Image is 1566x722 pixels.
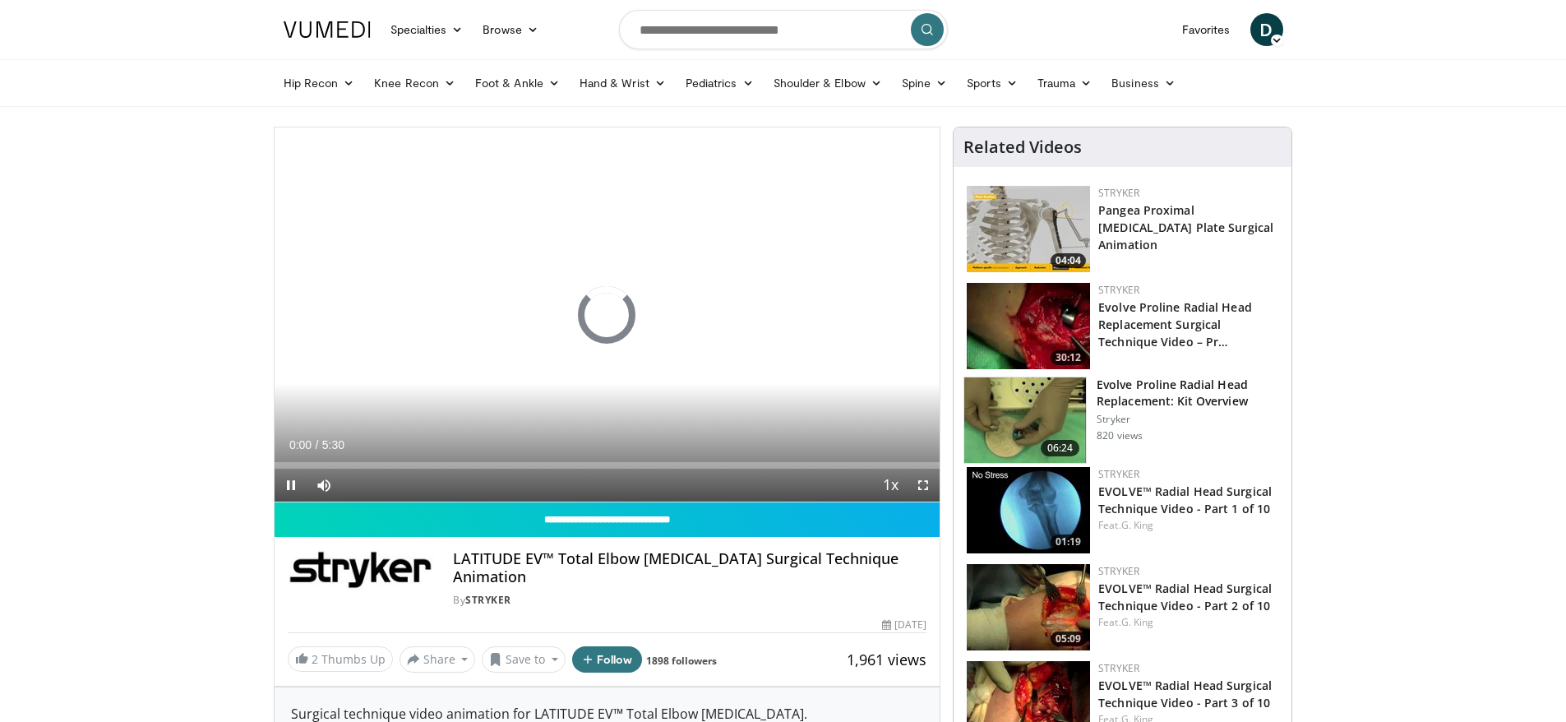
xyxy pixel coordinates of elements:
[465,67,570,100] a: Foot & Ankle
[570,67,676,100] a: Hand & Wrist
[307,469,340,502] button: Mute
[275,127,940,502] video-js: Video Player
[1051,535,1086,549] span: 01:19
[1098,581,1272,613] a: EVOLVE™ Radial Head Surgical Technique Video - Part 2 of 10
[874,469,907,502] button: Playback Rate
[1028,67,1102,100] a: Trauma
[453,550,926,585] h4: LATITUDE EV™ Total Elbow [MEDICAL_DATA] Surgical Technique Animation
[1098,299,1252,349] a: Evolve Proline Radial Head Replacement Surgical Technique Video – Pr…
[1121,518,1154,532] a: G. King
[907,469,940,502] button: Fullscreen
[400,646,476,673] button: Share
[1098,518,1278,533] div: Feat.
[1250,13,1283,46] a: D
[316,438,319,451] span: /
[381,13,473,46] a: Specialties
[1098,615,1278,630] div: Feat.
[465,593,511,607] a: Stryker
[967,283,1090,369] img: 2be6333d-7397-45af-9cf2-bc7eead733e6.150x105_q85_crop-smart_upscale.jpg
[274,67,365,100] a: Hip Recon
[1098,484,1272,516] a: EVOLVE™ Radial Head Surgical Technique Video - Part 1 of 10
[482,646,566,673] button: Save to
[364,67,465,100] a: Knee Recon
[967,283,1090,369] a: 30:12
[1097,429,1143,442] p: 820 views
[322,438,344,451] span: 5:30
[964,377,1086,463] img: 64cb395d-a0e2-4f85-9b10-a0afb4ea2778.150x105_q85_crop-smart_upscale.jpg
[646,654,717,668] a: 1898 followers
[1172,13,1240,46] a: Favorites
[473,13,548,46] a: Browse
[1051,632,1086,646] span: 05:09
[284,21,371,38] img: VuMedi Logo
[1102,67,1185,100] a: Business
[572,646,643,673] button: Follow
[312,651,318,667] span: 2
[764,67,892,100] a: Shoulder & Elbow
[1121,615,1154,629] a: G. King
[1097,413,1282,426] p: Stryker
[967,564,1090,650] a: 05:09
[963,377,1282,464] a: 06:24 Evolve Proline Radial Head Replacement: Kit Overview Stryker 820 views
[619,10,948,49] input: Search topics, interventions
[967,467,1090,553] a: 01:19
[957,67,1028,100] a: Sports
[847,650,926,669] span: 1,961 views
[1098,186,1139,200] a: Stryker
[288,550,434,590] img: Stryker
[676,67,764,100] a: Pediatrics
[967,467,1090,553] img: 324b8a51-90c8-465a-a736-865e2be6fd47.150x105_q85_crop-smart_upscale.jpg
[1097,377,1282,410] h3: Evolve Proline Radial Head Replacement: Kit Overview
[1098,678,1272,710] a: EVOLVE™ Radial Head Surgical Technique Video - Part 3 of 10
[967,186,1090,272] img: e62b31b1-b8dd-47e5-87b8-3ff1218e55fe.150x105_q85_crop-smart_upscale.jpg
[963,137,1082,157] h4: Related Videos
[275,469,307,502] button: Pause
[453,593,926,608] div: By
[288,646,393,672] a: 2 Thumbs Up
[882,618,926,632] div: [DATE]
[1051,350,1086,365] span: 30:12
[1098,202,1273,252] a: Pangea Proximal [MEDICAL_DATA] Plate Surgical Animation
[275,462,940,469] div: Progress Bar
[1098,564,1139,578] a: Stryker
[1098,467,1139,481] a: Stryker
[1051,253,1086,268] span: 04:04
[1098,283,1139,297] a: Stryker
[1041,440,1080,456] span: 06:24
[1098,661,1139,675] a: Stryker
[289,438,312,451] span: 0:00
[967,186,1090,272] a: 04:04
[892,67,957,100] a: Spine
[967,564,1090,650] img: 2beccc36-dd29-4ae4-a6ad-4b1e90521150.150x105_q85_crop-smart_upscale.jpg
